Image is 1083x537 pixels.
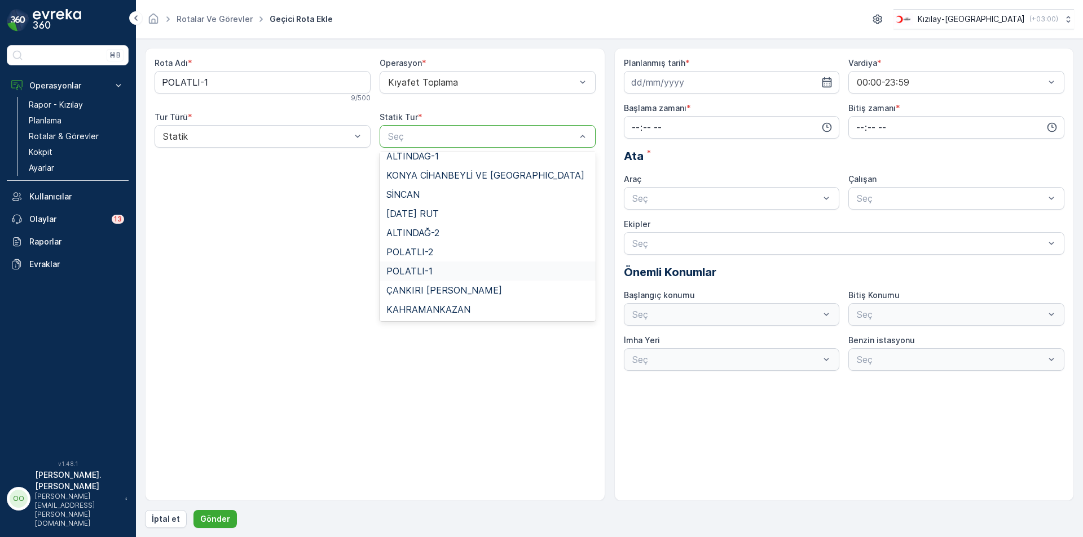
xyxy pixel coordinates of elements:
button: OO[PERSON_NAME].[PERSON_NAME][PERSON_NAME][EMAIL_ADDRESS][PERSON_NAME][DOMAIN_NAME] [7,469,129,528]
span: ALTINDAĞ-2 [386,228,439,238]
label: Çalışan [848,174,877,184]
p: 13 [114,215,122,224]
span: KONYA CİHANBEYLİ VE [GEOGRAPHIC_DATA] [386,170,584,180]
p: Önemli Konumlar [624,264,1065,281]
a: Rotalar ve Görevler [177,14,253,24]
img: logo [7,9,29,32]
span: ALTINDAĞ-1 [386,151,439,161]
img: logo_dark-DEwI_e13.png [33,9,81,32]
p: Ayarlar [29,162,54,174]
p: Rotalar & Görevler [29,131,99,142]
input: dd/mm/yyyy [624,71,840,94]
p: Seç [388,130,576,143]
label: Rota Adı [155,58,188,68]
a: Raporlar [7,230,129,253]
button: Gönder [193,510,237,528]
label: Bitiş Konumu [848,290,900,300]
a: Olaylar13 [7,208,129,230]
p: Gönder [200,513,230,525]
p: ( +03:00 ) [1029,15,1058,24]
div: OO [10,490,28,508]
label: Vardiya [848,58,877,68]
p: Operasyonlar [29,80,106,91]
span: POLATLI-2 [386,247,433,257]
p: Raporlar [29,236,124,247]
label: Araç [624,174,641,184]
p: [PERSON_NAME][EMAIL_ADDRESS][PERSON_NAME][DOMAIN_NAME] [35,492,120,528]
label: Ekipler [624,219,650,229]
a: Kokpit [24,144,129,160]
label: Başlangıç konumu [624,290,695,300]
span: SİNCAN [386,189,420,199]
p: Rapor - Kızılay [29,99,83,110]
a: Evraklar [7,253,129,276]
label: Planlanmış tarih [624,58,685,68]
img: k%C4%B1z%C4%B1lay.png [893,13,913,25]
p: Seç [632,192,820,205]
p: 9 / 500 [351,94,371,103]
a: Kullanıcılar [7,185,129,208]
button: Operasyonlar [7,74,129,97]
p: İptal et [152,513,180,525]
span: Geçici Rota Ekle [267,14,335,25]
p: Seç [857,192,1045,205]
button: Kızılay-[GEOGRAPHIC_DATA](+03:00) [893,9,1074,29]
label: Tur Türü [155,112,188,122]
span: v 1.48.1 [7,460,129,467]
p: [PERSON_NAME].[PERSON_NAME] [35,469,120,492]
span: ÇANKIRI [PERSON_NAME] [386,285,502,295]
p: Planlama [29,115,61,126]
span: [DATE] RUT [386,208,439,219]
p: Kızılay-[GEOGRAPHIC_DATA] [918,14,1025,25]
p: Kokpit [29,147,52,158]
button: İptal et [145,510,187,528]
a: Planlama [24,113,129,128]
a: Rotalar & Görevler [24,128,129,144]
label: Statik Tur [380,112,418,122]
p: Olaylar [29,214,105,225]
label: İmha Yeri [624,335,660,345]
p: Seç [632,237,1045,250]
label: Benzin istasyonu [848,335,915,345]
label: Başlama zamanı [624,103,686,113]
a: Ayarlar [24,160,129,176]
p: Evraklar [29,259,124,270]
span: KAHRAMANKAZAN [386,304,470,314]
label: Operasyon [380,58,422,68]
a: Ana Sayfa [147,17,160,26]
p: Kullanıcılar [29,191,124,202]
a: Rapor - Kızılay [24,97,129,113]
p: ⌘B [109,51,121,60]
label: Bitiş zamanı [848,103,896,113]
span: Ata [624,148,644,165]
span: POLATLI-1 [386,266,433,276]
